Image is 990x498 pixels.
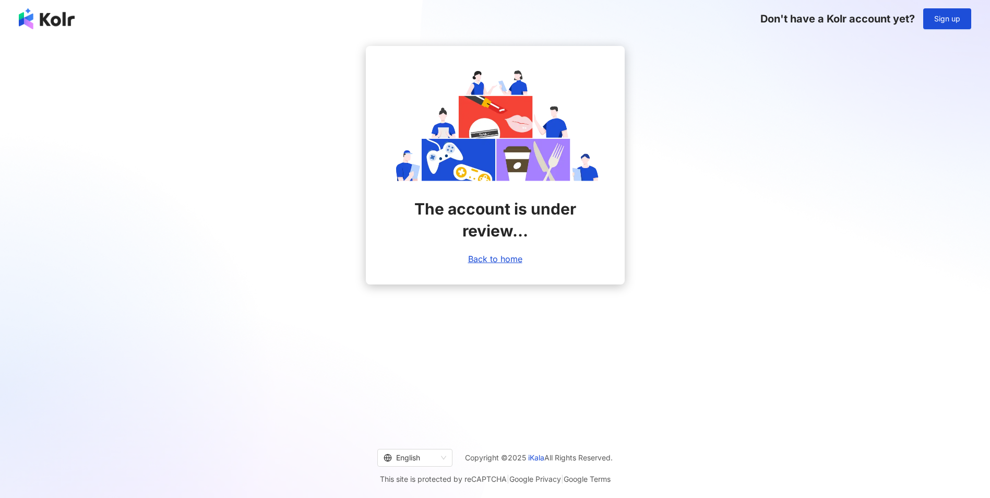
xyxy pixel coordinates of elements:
a: Back to home [468,254,522,264]
img: account is verifying [391,67,600,181]
span: Copyright © 2025 All Rights Reserved. [465,452,613,464]
span: The account is under review... [391,198,600,242]
a: Google Terms [564,475,611,483]
img: logo [19,8,75,29]
span: This site is protected by reCAPTCHA [380,473,611,485]
span: | [561,475,564,483]
span: Don't have a Kolr account yet? [760,13,915,25]
div: English [384,449,437,466]
span: | [507,475,509,483]
button: Sign up [923,8,971,29]
a: Google Privacy [509,475,561,483]
span: Sign up [934,15,960,23]
a: iKala [528,453,544,462]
